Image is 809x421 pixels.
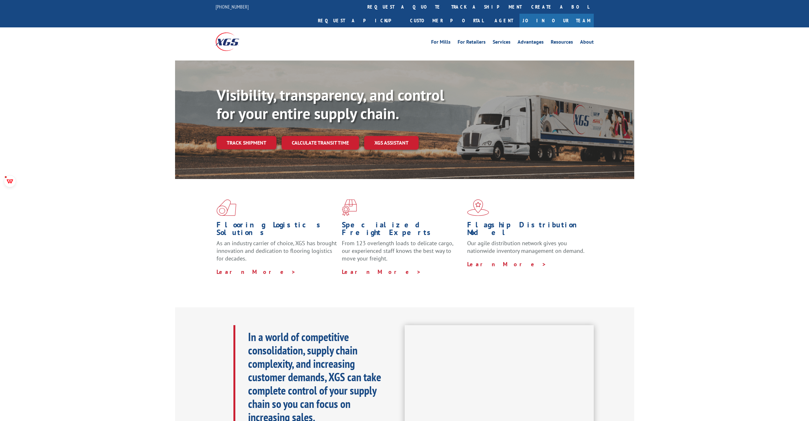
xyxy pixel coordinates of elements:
[518,39,544,46] a: Advantages
[405,14,488,27] a: Customer Portal
[342,199,357,216] img: xgs-icon-focused-on-flooring-red
[519,14,594,27] a: Join Our Team
[217,221,337,239] h1: Flooring Logistics Solutions
[458,39,486,46] a: For Retailers
[467,221,588,239] h1: Flagship Distribution Model
[488,14,519,27] a: Agent
[216,4,249,10] a: [PHONE_NUMBER]
[580,39,594,46] a: About
[467,239,585,254] span: Our agile distribution network gives you nationwide inventory management on demand.
[467,199,489,216] img: xgs-icon-flagship-distribution-model-red
[313,14,405,27] a: Request a pickup
[364,136,419,150] a: XGS ASSISTANT
[467,260,547,268] a: Learn More >
[493,39,511,46] a: Services
[551,39,573,46] a: Resources
[342,239,462,268] p: From 123 overlength loads to delicate cargo, our experienced staff knows the best way to move you...
[217,85,444,123] b: Visibility, transparency, and control for your entire supply chain.
[431,39,451,46] a: For Mills
[342,221,462,239] h1: Specialized Freight Experts
[217,136,276,149] a: Track shipment
[282,136,359,150] a: Calculate transit time
[217,239,337,262] span: As an industry carrier of choice, XGS has brought innovation and dedication to flooring logistics...
[217,268,296,275] a: Learn More >
[217,199,236,216] img: xgs-icon-total-supply-chain-intelligence-red
[342,268,421,275] a: Learn More >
